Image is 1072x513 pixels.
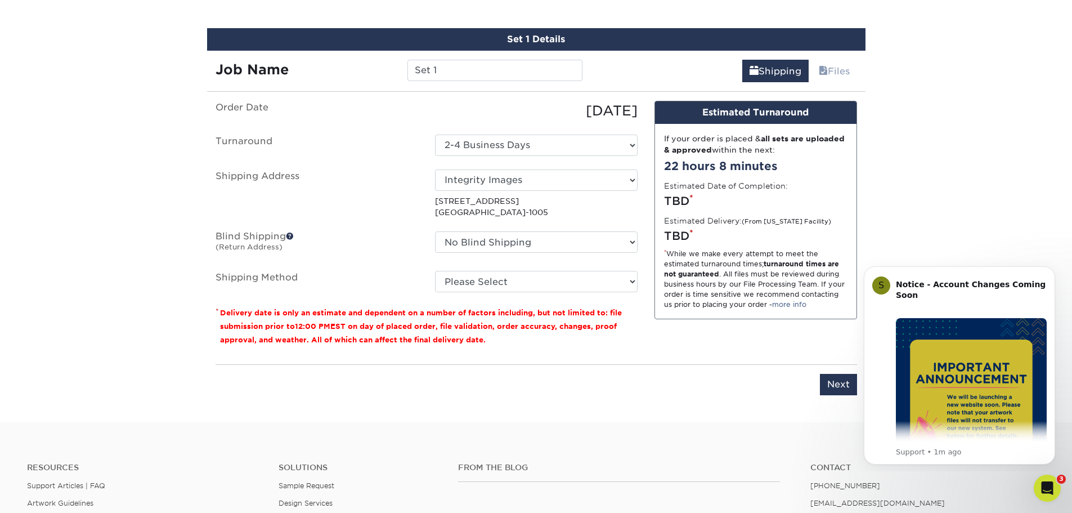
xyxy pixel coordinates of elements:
[458,463,780,472] h4: From the Blog
[664,180,788,191] label: Estimated Date of Completion:
[279,463,441,472] h4: Solutions
[207,135,427,156] label: Turnaround
[664,249,847,310] div: While we make every attempt to meet the estimated turnaround times; . All files must be reviewed ...
[220,309,622,344] small: Delivery date is only an estimate and dependent on a number of factors including, but not limited...
[810,463,1045,472] a: Contact
[407,60,582,81] input: Enter a job name
[207,271,427,292] label: Shipping Method
[207,28,865,51] div: Set 1 Details
[27,463,262,472] h4: Resources
[207,231,427,257] label: Blind Shipping
[664,133,847,156] div: If your order is placed & within the next:
[664,215,831,226] label: Estimated Delivery:
[207,101,427,121] label: Order Date
[819,66,828,77] span: files
[655,101,856,124] div: Estimated Turnaround
[1057,475,1066,484] span: 3
[279,499,333,507] a: Design Services
[1034,475,1061,502] iframe: Intercom live chat
[427,101,646,121] div: [DATE]
[810,481,880,490] a: [PHONE_NUMBER]
[216,243,282,251] small: (Return Address)
[295,322,330,331] span: 12:00 PM
[435,195,638,218] p: [STREET_ADDRESS] [GEOGRAPHIC_DATA]-1005
[810,499,945,507] a: [EMAIL_ADDRESS][DOMAIN_NAME]
[279,481,334,490] a: Sample Request
[742,60,809,82] a: Shipping
[742,218,831,225] small: (From [US_STATE] Facility)
[820,374,857,395] input: Next
[811,60,857,82] a: Files
[207,169,427,218] label: Shipping Address
[216,61,289,78] strong: Job Name
[847,256,1072,471] iframe: Intercom notifications message
[664,193,847,209] div: TBD
[772,300,806,309] a: more info
[750,66,759,77] span: shipping
[664,158,847,175] div: 22 hours 8 minutes
[664,227,847,244] div: TBD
